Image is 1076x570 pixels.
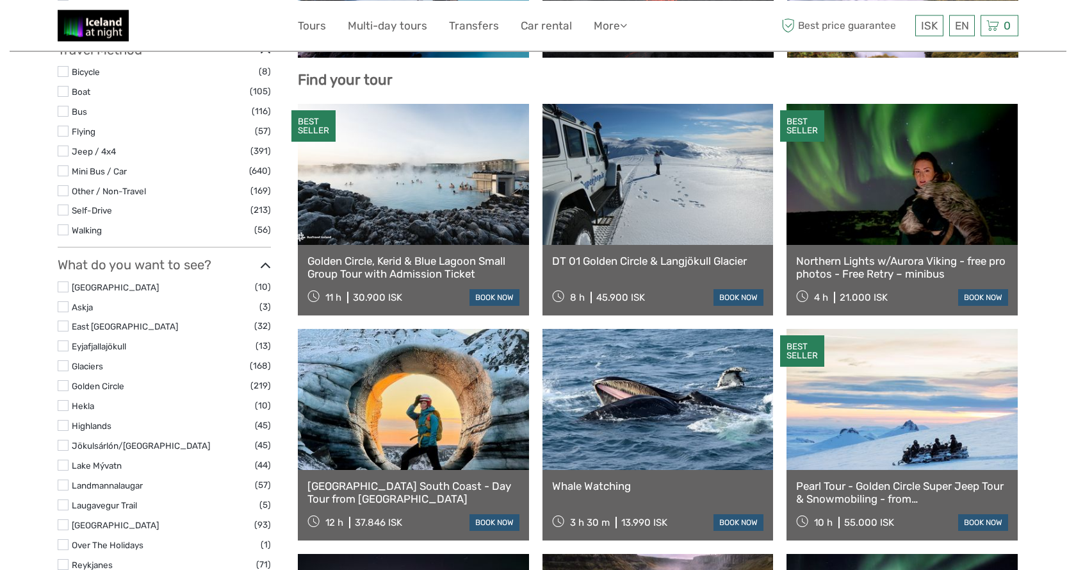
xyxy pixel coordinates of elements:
[298,71,393,88] b: Find your tour
[713,289,763,306] a: book now
[256,339,271,353] span: (13)
[72,126,95,137] a: Flying
[58,10,129,41] img: 2375-0893e409-a1bb-4841-adb0-b7e32975a913_logo_small.jpg
[355,517,402,528] div: 37.846 ISK
[72,67,100,77] a: Bicycle
[521,16,572,35] a: Car rental
[72,282,159,292] a: [GEOGRAPHIC_DATA]
[250,183,271,198] span: (169)
[325,292,341,303] span: 11 h
[921,19,938,31] span: ISK
[254,222,271,237] span: (56)
[72,225,102,235] a: Walking
[72,560,113,570] a: Reykjanes
[348,16,427,35] a: Multi-day tours
[796,480,1008,506] a: Pearl Tour - Golden Circle Super Jeep Tour & Snowmobiling - from [GEOGRAPHIC_DATA]
[780,110,824,142] div: BEST SELLER
[255,398,271,413] span: (10)
[252,104,271,119] span: (116)
[949,15,975,36] div: EN
[72,500,137,510] a: Laugavegur Trail
[250,144,271,158] span: (391)
[72,540,143,550] a: Over The Holidays
[58,257,271,272] h3: What do you want to see?
[255,124,271,138] span: (57)
[469,514,519,531] a: book now
[254,517,271,532] span: (93)
[778,15,912,36] span: Best price guarantee
[796,255,1008,281] a: Northern Lights w/Aurora Viking - free pro photos - Free Retry – minibus
[18,22,145,33] p: We're away right now. Please check back later!
[552,255,764,267] a: DT 01 Golden Circle & Langjökull Glacier
[307,480,519,506] a: [GEOGRAPHIC_DATA] South Coast - Day Tour from [GEOGRAPHIC_DATA]
[250,84,271,99] span: (105)
[72,146,116,156] a: Jeep / 4x4
[814,292,828,303] span: 4 h
[844,517,894,528] div: 55.000 ISK
[147,20,163,35] button: Open LiveChat chat widget
[72,321,178,331] a: East [GEOGRAPHIC_DATA]
[72,520,159,530] a: [GEOGRAPHIC_DATA]
[469,289,519,306] a: book now
[72,440,210,451] a: Jökulsárlón/[GEOGRAPHIC_DATA]
[72,186,146,196] a: Other / Non-Travel
[72,106,87,117] a: Bus
[72,381,124,391] a: Golden Circle
[72,361,103,371] a: Glaciers
[250,203,271,217] span: (213)
[259,64,271,79] span: (8)
[958,514,1008,531] a: book now
[780,335,824,367] div: BEST SELLER
[72,87,90,97] a: Boat
[958,289,1008,306] a: book now
[259,299,271,314] span: (3)
[307,255,519,281] a: Golden Circle, Kerid & Blue Lagoon Small Group Tour with Admission Ticket
[255,458,271,473] span: (44)
[259,498,271,512] span: (5)
[72,341,126,351] a: Eyjafjallajökull
[713,514,763,531] a: book now
[298,16,326,35] a: Tours
[255,478,271,492] span: (57)
[72,302,93,312] a: Askja
[325,517,343,528] span: 12 h
[814,517,833,528] span: 10 h
[255,280,271,294] span: (10)
[255,418,271,433] span: (45)
[621,517,667,528] div: 13.990 ISK
[840,292,888,303] div: 21.000 ISK
[570,517,610,528] span: 3 h 30 m
[250,358,271,373] span: (168)
[72,460,122,471] a: Lake Mývatn
[255,438,271,453] span: (45)
[254,319,271,333] span: (32)
[1002,19,1013,31] span: 0
[596,292,645,303] div: 45.900 ISK
[72,480,143,490] a: Landmannalaugar
[291,110,336,142] div: BEST SELLER
[353,292,402,303] div: 30.900 ISK
[72,166,127,176] a: Mini Bus / Car
[249,163,271,178] span: (640)
[449,16,499,35] a: Transfers
[594,16,627,35] a: More
[250,378,271,393] span: (219)
[72,421,111,431] a: Highlands
[72,401,94,411] a: Hekla
[72,205,112,215] a: Self-Drive
[570,292,585,303] span: 8 h
[261,537,271,552] span: (1)
[552,480,764,492] a: Whale Watching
